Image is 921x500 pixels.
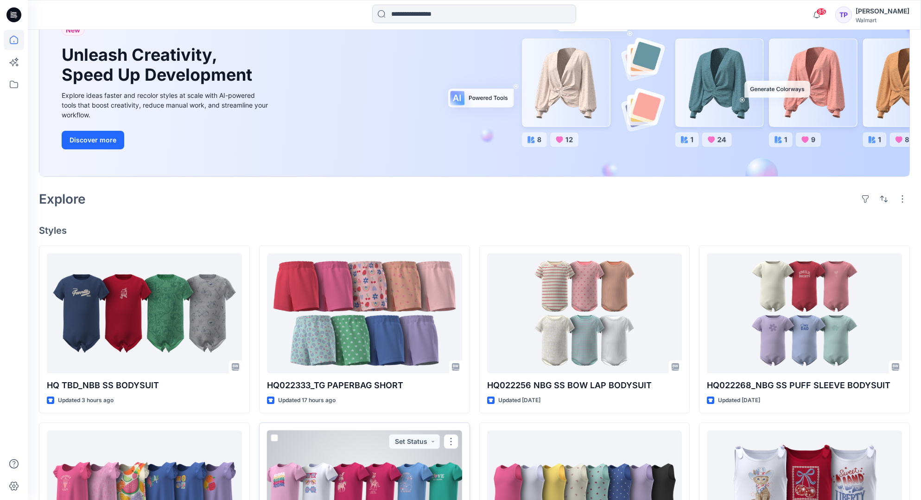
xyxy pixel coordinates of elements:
p: HQ022256 NBG SS BOW LAP BODYSUIT [487,379,682,392]
p: Updated 3 hours ago [58,396,114,405]
a: HQ TBD_NBB SS BODYSUIT [47,253,242,373]
button: Discover more [62,131,124,149]
div: TP [835,6,852,23]
a: HQ022268_NBG SS PUFF SLEEVE BODYSUIT [707,253,902,373]
span: New [66,25,80,36]
h2: Explore [39,192,86,206]
p: Updated 17 hours ago [278,396,336,405]
a: Discover more [62,131,270,149]
h4: Styles [39,225,910,236]
p: HQ022268_NBG SS PUFF SLEEVE BODYSUIT [707,379,902,392]
div: Walmart [856,17,909,24]
p: HQ TBD_NBB SS BODYSUIT [47,379,242,392]
a: HQ022333_TG PAPERBAG SHORT [267,253,462,373]
span: 85 [816,8,826,15]
p: HQ022333_TG PAPERBAG SHORT [267,379,462,392]
p: Updated [DATE] [718,396,760,405]
p: Updated [DATE] [498,396,540,405]
div: [PERSON_NAME] [856,6,909,17]
a: HQ022256 NBG SS BOW LAP BODYSUIT [487,253,682,373]
h1: Unleash Creativity, Speed Up Development [62,45,256,85]
div: Explore ideas faster and recolor styles at scale with AI-powered tools that boost creativity, red... [62,90,270,120]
